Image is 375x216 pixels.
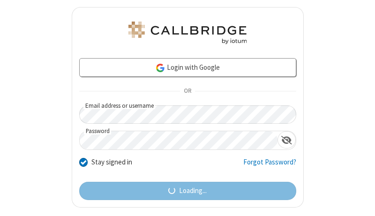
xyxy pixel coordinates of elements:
div: Show password [277,131,296,149]
a: Forgot Password? [243,157,296,175]
label: Stay signed in [91,157,132,168]
span: Loading... [179,186,207,196]
img: google-icon.png [155,63,165,73]
iframe: Chat [352,192,368,209]
a: Login with Google [79,58,296,77]
img: Astra [127,22,248,44]
button: Loading... [79,182,296,201]
input: Password [80,131,277,149]
span: OR [180,85,195,98]
input: Email address or username [79,105,296,124]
